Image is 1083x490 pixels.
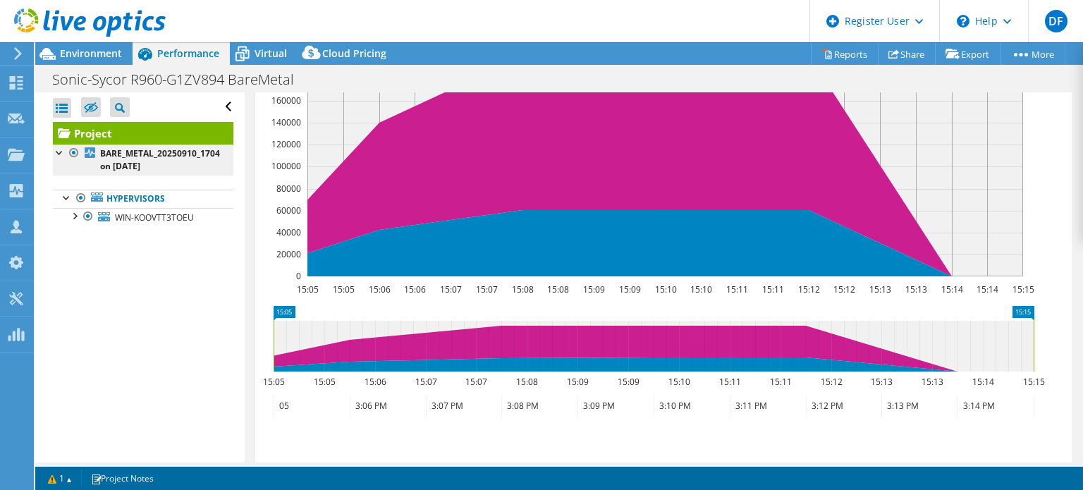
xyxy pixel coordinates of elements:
[296,270,301,282] text: 0
[1012,283,1034,295] text: 15:15
[957,15,969,27] svg: \n
[811,43,879,65] a: Reports
[271,94,301,106] text: 160000
[583,283,605,295] text: 15:09
[762,283,784,295] text: 15:11
[369,283,391,295] text: 15:06
[157,47,219,60] span: Performance
[314,376,336,388] text: 15:05
[833,283,855,295] text: 15:12
[100,147,220,172] b: BARE_METAL_20250910_1704 on [DATE]
[53,190,233,208] a: Hypervisors
[871,376,893,388] text: 15:13
[333,283,355,295] text: 15:05
[263,376,285,388] text: 15:05
[38,470,82,487] a: 1
[719,376,741,388] text: 15:11
[60,47,122,60] span: Environment
[922,376,943,388] text: 15:13
[53,122,233,145] a: Project
[115,212,194,223] span: WIN-KOOVTT3TOEU
[821,376,843,388] text: 15:12
[516,376,538,388] text: 15:08
[271,160,301,172] text: 100000
[465,376,487,388] text: 15:07
[935,43,1001,65] a: Export
[276,183,301,195] text: 80000
[567,376,589,388] text: 15:09
[297,283,319,295] text: 15:05
[1000,43,1065,65] a: More
[690,283,712,295] text: 15:10
[726,283,748,295] text: 15:11
[655,283,677,295] text: 15:10
[619,283,641,295] text: 15:09
[415,376,437,388] text: 15:07
[972,376,994,388] text: 15:14
[271,138,301,150] text: 120000
[476,283,498,295] text: 15:07
[869,283,891,295] text: 15:13
[271,116,301,128] text: 140000
[276,248,301,260] text: 20000
[365,376,386,388] text: 15:06
[512,283,534,295] text: 15:08
[276,204,301,216] text: 60000
[81,470,164,487] a: Project Notes
[770,376,792,388] text: 15:11
[53,208,233,226] a: WIN-KOOVTT3TOEU
[53,145,233,176] a: BARE_METAL_20250910_1704 on [DATE]
[276,226,301,238] text: 40000
[941,283,963,295] text: 15:14
[255,47,287,60] span: Virtual
[404,283,426,295] text: 15:06
[440,283,462,295] text: 15:07
[878,43,936,65] a: Share
[798,283,820,295] text: 15:12
[977,283,998,295] text: 15:14
[1023,376,1045,388] text: 15:15
[905,283,927,295] text: 15:13
[1045,10,1067,32] span: DF
[618,376,640,388] text: 15:09
[46,72,316,87] h1: Sonic-Sycor R960-G1ZV894 BareMetal
[668,376,690,388] text: 15:10
[547,283,569,295] text: 15:08
[322,47,386,60] span: Cloud Pricing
